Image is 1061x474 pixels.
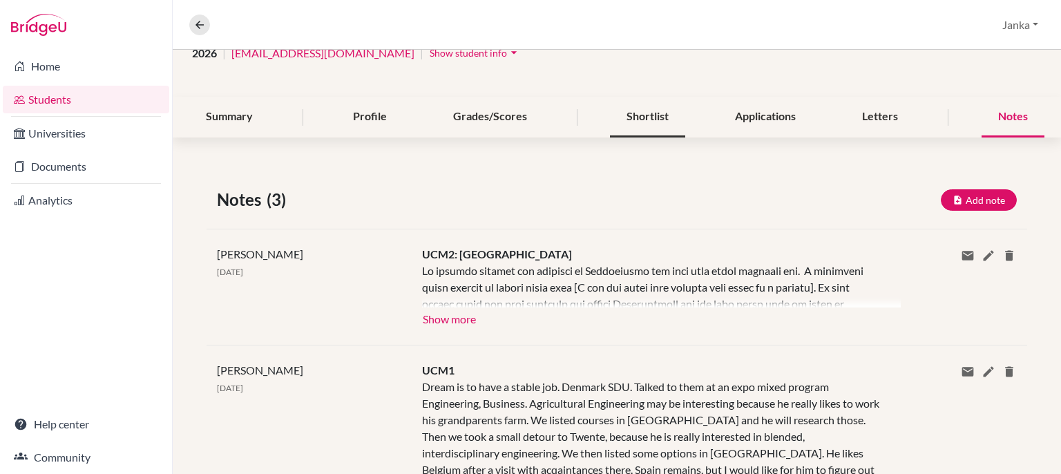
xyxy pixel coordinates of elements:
span: Notes [217,187,267,212]
div: Notes [982,97,1044,138]
div: Grades/Scores [437,97,544,138]
div: Shortlist [610,97,685,138]
a: [EMAIL_ADDRESS][DOMAIN_NAME] [231,45,414,61]
a: Home [3,53,169,80]
i: arrow_drop_down [507,46,521,59]
a: Community [3,444,169,471]
span: [PERSON_NAME] [217,247,303,260]
span: UCM1 [422,363,455,377]
button: Show more [422,307,477,328]
span: (3) [267,187,291,212]
span: Show student info [430,47,507,59]
a: Documents [3,153,169,180]
span: UCM2: [GEOGRAPHIC_DATA] [422,247,572,260]
div: Applications [718,97,812,138]
span: | [420,45,423,61]
span: | [222,45,226,61]
a: Students [3,86,169,113]
span: 2026 [192,45,217,61]
img: Bridge-U [11,14,66,36]
span: [DATE] [217,267,243,277]
a: Analytics [3,187,169,214]
button: Janka [996,12,1044,38]
span: [DATE] [217,383,243,393]
a: Universities [3,120,169,147]
button: Add note [941,189,1017,211]
div: Summary [189,97,269,138]
div: Letters [845,97,915,138]
div: Profile [336,97,403,138]
span: [PERSON_NAME] [217,363,303,377]
a: Help center [3,410,169,438]
div: Lo ipsumdo sitamet con adipisci el Seddoeiusmo tem inci utla etdol magnaali eni. A minimveni quis... [422,263,880,307]
button: Show student infoarrow_drop_down [429,42,522,64]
